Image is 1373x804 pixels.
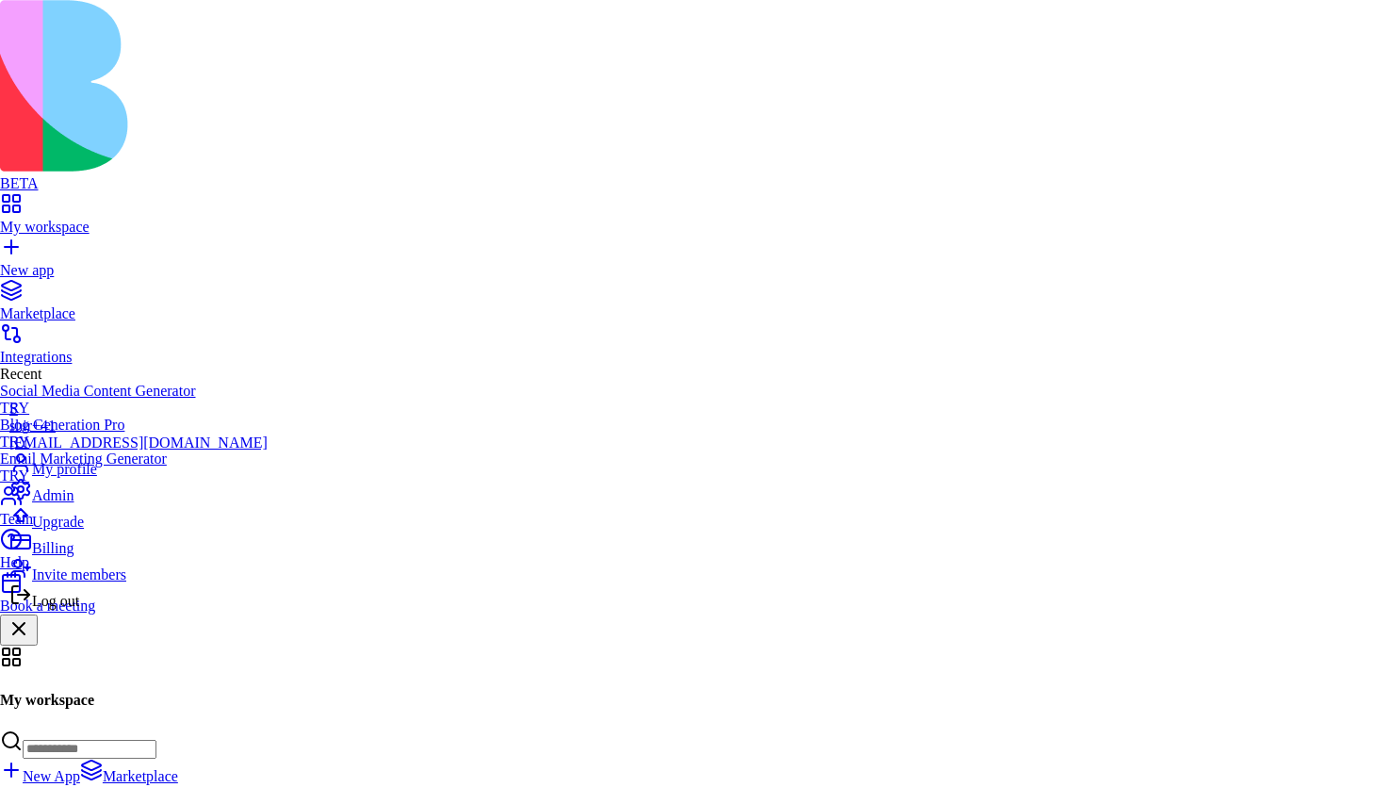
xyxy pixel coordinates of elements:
[32,566,126,582] span: Invite members
[32,540,74,556] span: Billing
[9,478,268,504] a: Admin
[9,451,268,478] a: My profile
[9,435,268,451] div: [EMAIL_ADDRESS][DOMAIN_NAME]
[32,514,84,530] span: Upgrade
[9,401,18,417] span: S
[32,461,97,477] span: My profile
[9,557,268,583] a: Invite members
[9,401,268,451] a: Sshir+41[EMAIL_ADDRESS][DOMAIN_NAME]
[9,504,268,531] a: Upgrade
[32,593,79,609] span: Log out
[9,531,268,557] a: Billing
[9,418,268,435] div: shir+41
[32,487,74,503] span: Admin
